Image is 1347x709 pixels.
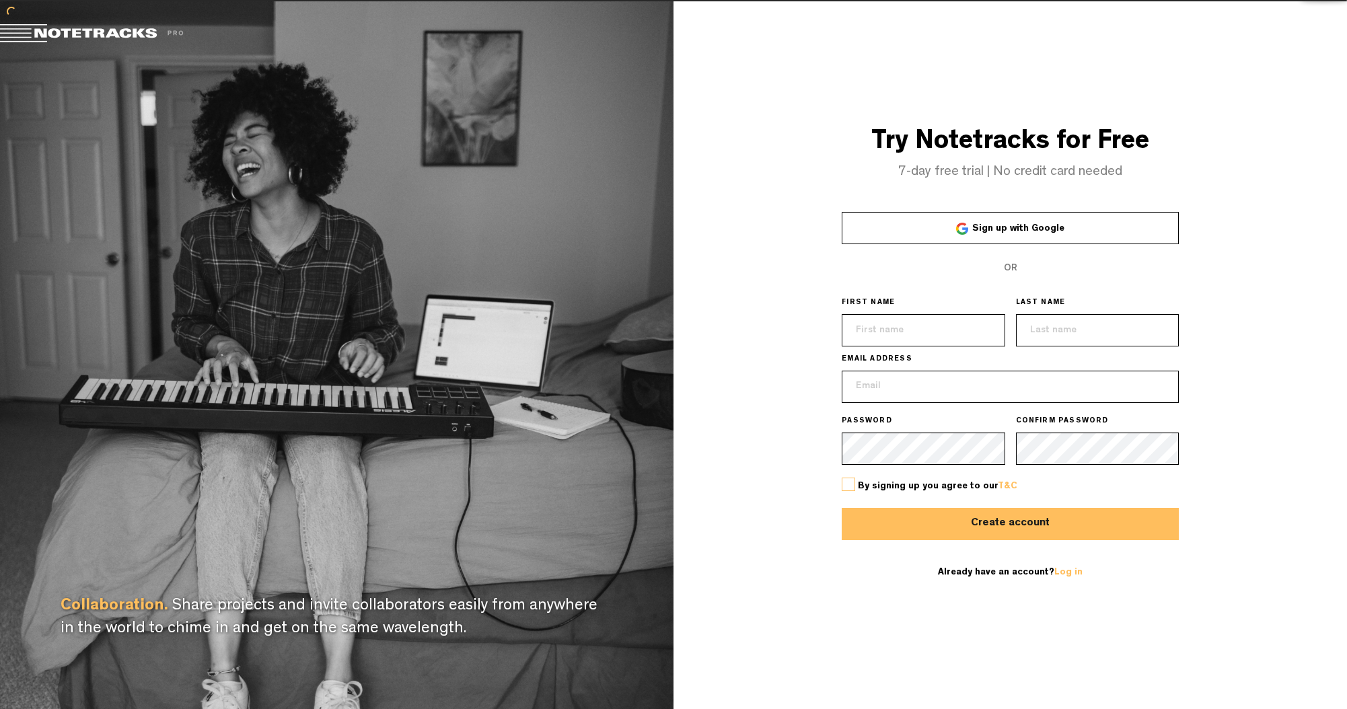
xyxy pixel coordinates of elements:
span: Collaboration. [61,599,168,615]
h4: 7-day free trial | No credit card needed [673,165,1347,180]
input: Email [842,371,1179,403]
span: FIRST NAME [842,298,895,309]
span: CONFIRM PASSWORD [1016,416,1109,427]
span: Sign up with Google [972,224,1064,233]
span: LAST NAME [1016,298,1066,309]
input: Last name [1016,314,1179,346]
a: Log in [1054,568,1083,577]
button: Create account [842,508,1179,540]
h3: Try Notetracks for Free [673,128,1347,158]
span: OR [1004,264,1017,273]
span: PASSWORD [842,416,892,427]
span: By signing up you agree to our [858,482,1017,491]
span: EMAIL ADDRESS [842,354,912,365]
span: Share projects and invite collaborators easily from anywhere in the world to chime in and get on ... [61,599,597,638]
a: T&C [998,482,1017,491]
span: Already have an account? [938,568,1083,577]
input: First name [842,314,1005,346]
